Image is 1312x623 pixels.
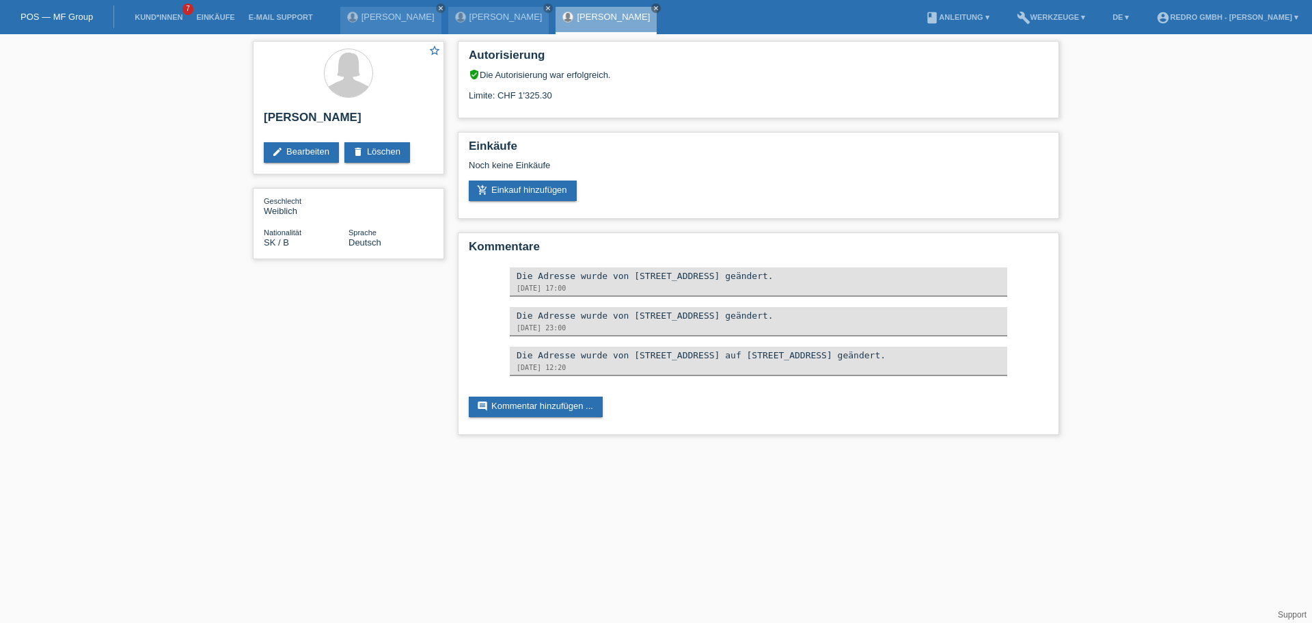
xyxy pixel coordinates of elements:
[925,11,939,25] i: book
[517,271,1000,281] div: Die Adresse wurde von [STREET_ADDRESS] geändert.
[242,13,320,21] a: E-Mail Support
[469,140,1048,160] h2: Einkäufe
[1017,11,1030,25] i: build
[469,397,603,417] a: commentKommentar hinzufügen ...
[428,44,441,57] i: star_border
[437,5,444,12] i: close
[361,12,435,22] a: [PERSON_NAME]
[348,237,381,248] span: Deutsch
[182,3,193,15] span: 7
[344,142,410,163] a: deleteLöschen
[477,185,488,196] i: add_shopping_cart
[272,146,283,157] i: edit
[1106,13,1136,21] a: DE ▾
[469,69,1048,80] div: Die Autorisierung war erfolgreich.
[651,3,661,13] a: close
[469,12,543,22] a: [PERSON_NAME]
[264,228,301,237] span: Nationalität
[918,13,996,21] a: bookAnleitung ▾
[469,49,1048,69] h2: Autorisierung
[1010,13,1093,21] a: buildWerkzeuge ▾
[128,13,189,21] a: Kund*innen
[517,350,1000,360] div: Die Adresse wurde von [STREET_ADDRESS] auf [STREET_ADDRESS] geändert.
[469,181,577,201] a: add_shopping_cartEinkauf hinzufügen
[477,401,488,412] i: comment
[1149,13,1305,21] a: account_circleRedro GmbH - [PERSON_NAME] ▾
[469,69,480,80] i: verified_user
[264,142,339,163] a: editBearbeiten
[577,12,650,22] a: [PERSON_NAME]
[517,310,1000,321] div: Die Adresse wurde von [STREET_ADDRESS] geändert.
[436,3,446,13] a: close
[517,284,1000,292] div: [DATE] 17:00
[20,12,93,22] a: POS — MF Group
[348,228,377,237] span: Sprache
[1156,11,1170,25] i: account_circle
[264,197,301,205] span: Geschlecht
[517,324,1000,332] div: [DATE] 23:00
[1278,610,1307,620] a: Support
[264,237,289,248] span: Slowakei / B / 17.10.2017
[264,196,348,216] div: Weiblich
[189,13,241,21] a: Einkäufe
[543,3,553,13] a: close
[545,5,551,12] i: close
[353,146,364,157] i: delete
[653,5,659,12] i: close
[428,44,441,59] a: star_border
[264,111,433,131] h2: [PERSON_NAME]
[469,240,1048,261] h2: Kommentare
[469,160,1048,181] div: Noch keine Einkäufe
[517,364,1000,371] div: [DATE] 12:20
[469,80,1048,101] div: Limite: CHF 1'325.30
